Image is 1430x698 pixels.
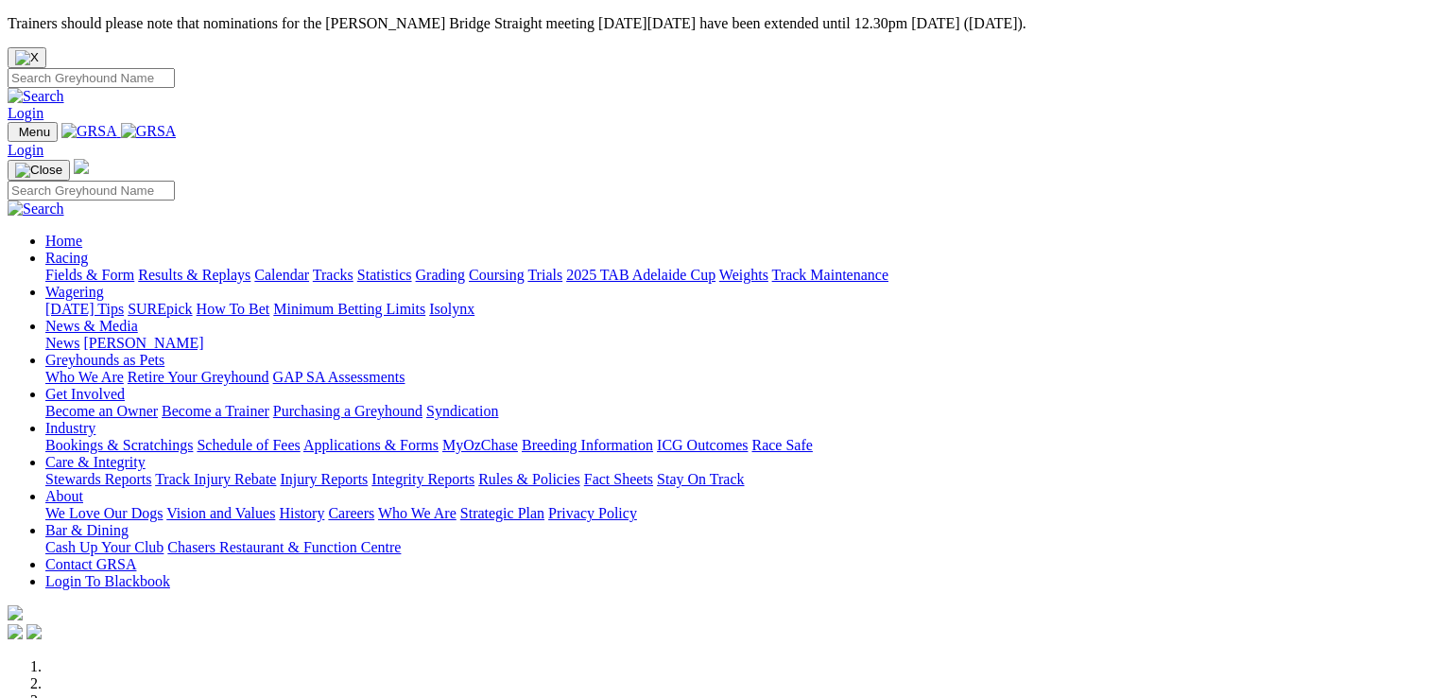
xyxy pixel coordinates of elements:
a: History [279,505,324,521]
a: 2025 TAB Adelaide Cup [566,267,715,283]
a: Weights [719,267,768,283]
a: MyOzChase [442,437,518,453]
div: Wagering [45,301,1422,318]
img: Close [15,163,62,178]
a: Tracks [313,267,353,283]
a: Breeding Information [522,437,653,453]
a: Contact GRSA [45,556,136,572]
a: Get Involved [45,386,125,402]
a: Who We Are [378,505,457,521]
img: X [15,50,39,65]
a: About [45,488,83,504]
a: Bookings & Scratchings [45,437,193,453]
button: Close [8,47,46,68]
a: Applications & Forms [303,437,439,453]
a: Fact Sheets [584,471,653,487]
a: Stewards Reports [45,471,151,487]
img: Search [8,201,64,218]
span: Menu [19,125,50,139]
input: Search [8,68,175,88]
a: Calendar [254,267,309,283]
a: Race Safe [751,437,812,453]
a: Results & Replays [138,267,250,283]
div: Greyhounds as Pets [45,369,1422,386]
a: Purchasing a Greyhound [273,403,422,419]
p: Trainers should please note that nominations for the [PERSON_NAME] Bridge Straight meeting [DATE]... [8,15,1422,32]
img: GRSA [121,123,177,140]
a: Vision and Values [166,505,275,521]
button: Toggle navigation [8,160,70,181]
a: Grading [416,267,465,283]
a: Care & Integrity [45,454,146,470]
a: SUREpick [128,301,192,317]
div: About [45,505,1422,522]
a: Login To Blackbook [45,573,170,589]
a: Coursing [469,267,525,283]
div: Get Involved [45,403,1422,420]
a: Minimum Betting Limits [273,301,425,317]
img: facebook.svg [8,624,23,639]
a: Trials [527,267,562,283]
img: GRSA [61,123,117,140]
img: logo-grsa-white.png [74,159,89,174]
a: Injury Reports [280,471,368,487]
div: Industry [45,437,1422,454]
a: Industry [45,420,95,436]
a: Greyhounds as Pets [45,352,164,368]
a: Statistics [357,267,412,283]
a: [DATE] Tips [45,301,124,317]
a: News & Media [45,318,138,334]
div: Racing [45,267,1422,284]
div: News & Media [45,335,1422,352]
input: Search [8,181,175,201]
a: GAP SA Assessments [273,369,405,385]
a: Cash Up Your Club [45,539,164,555]
a: Racing [45,250,88,266]
button: Toggle navigation [8,122,58,142]
a: ICG Outcomes [657,437,748,453]
a: Syndication [426,403,498,419]
a: Privacy Policy [548,505,637,521]
div: Bar & Dining [45,539,1422,556]
a: Strategic Plan [460,505,544,521]
a: Retire Your Greyhound [128,369,269,385]
a: We Love Our Dogs [45,505,163,521]
a: Login [8,105,43,121]
a: Careers [328,505,374,521]
a: Become an Owner [45,403,158,419]
a: Isolynx [429,301,474,317]
a: Track Maintenance [772,267,888,283]
img: logo-grsa-white.png [8,605,23,620]
img: twitter.svg [26,624,42,639]
a: Schedule of Fees [197,437,300,453]
a: News [45,335,79,351]
a: Bar & Dining [45,522,129,538]
a: [PERSON_NAME] [83,335,203,351]
a: Who We Are [45,369,124,385]
a: Rules & Policies [478,471,580,487]
a: How To Bet [197,301,270,317]
div: Care & Integrity [45,471,1422,488]
a: Track Injury Rebate [155,471,276,487]
a: Fields & Form [45,267,134,283]
a: Wagering [45,284,104,300]
a: Chasers Restaurant & Function Centre [167,539,401,555]
a: Integrity Reports [371,471,474,487]
a: Stay On Track [657,471,744,487]
img: Search [8,88,64,105]
a: Login [8,142,43,158]
a: Become a Trainer [162,403,269,419]
a: Home [45,233,82,249]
